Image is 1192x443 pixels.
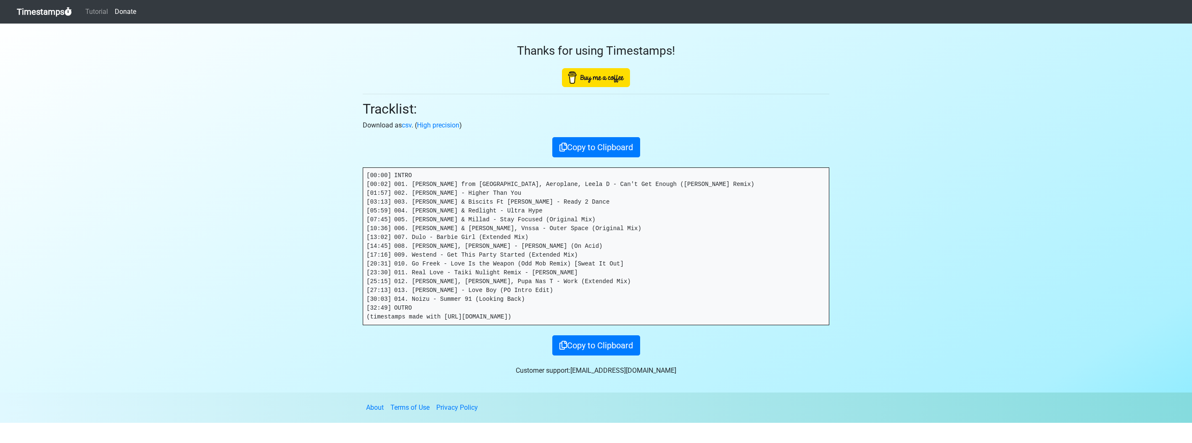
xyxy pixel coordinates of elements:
[436,403,478,411] a: Privacy Policy
[363,168,829,325] pre: [00:00] INTRO [00:02] 001. [PERSON_NAME] from [GEOGRAPHIC_DATA], Aeroplane, Leela D - Can't Get E...
[402,121,411,129] a: csv
[82,3,111,20] a: Tutorial
[366,403,384,411] a: About
[363,120,829,130] p: Download as . ( )
[390,403,430,411] a: Terms of Use
[562,68,630,87] img: Buy Me A Coffee
[17,3,72,20] a: Timestamps
[111,3,140,20] a: Donate
[552,335,640,355] button: Copy to Clipboard
[417,121,459,129] a: High precision
[363,44,829,58] h3: Thanks for using Timestamps!
[363,101,829,117] h2: Tracklist:
[552,137,640,157] button: Copy to Clipboard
